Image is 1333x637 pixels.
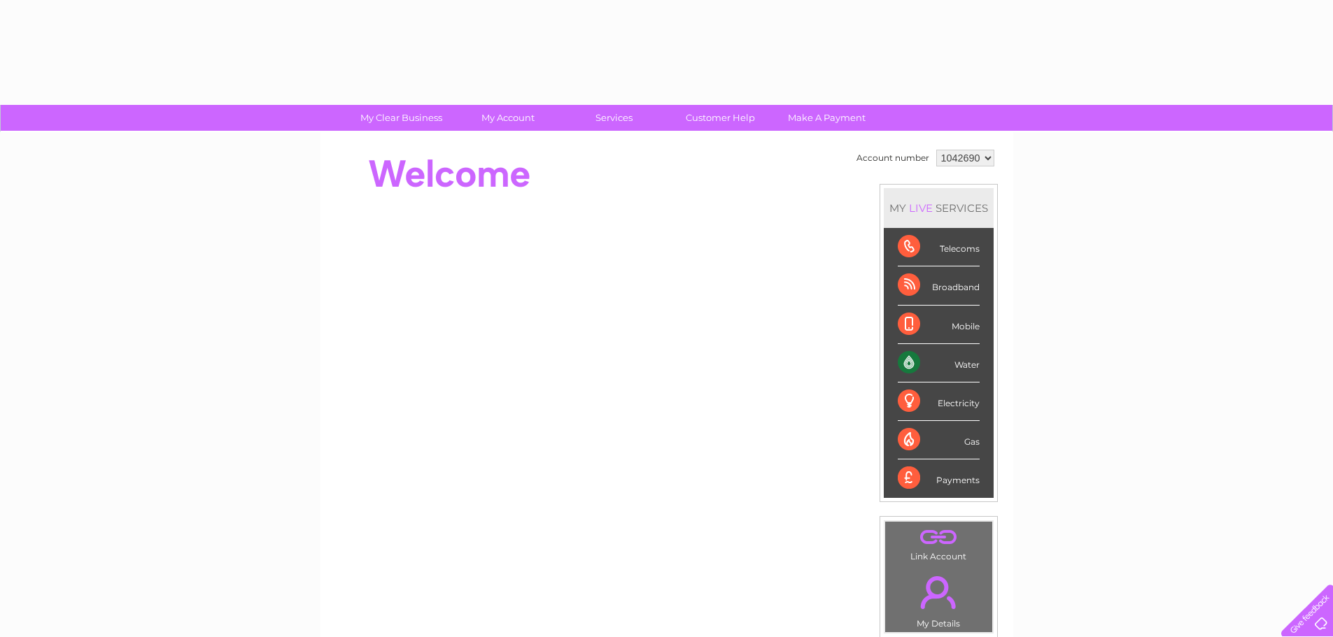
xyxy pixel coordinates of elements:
[898,306,980,344] div: Mobile
[884,564,993,633] td: My Details
[889,525,989,550] a: .
[898,382,980,421] div: Electricity
[853,146,933,170] td: Account number
[769,105,884,131] a: Make A Payment
[898,459,980,497] div: Payments
[898,421,980,459] div: Gas
[884,188,994,228] div: MY SERVICES
[663,105,778,131] a: Customer Help
[906,201,936,215] div: LIVE
[450,105,565,131] a: My Account
[898,266,980,305] div: Broadband
[344,105,459,131] a: My Clear Business
[898,344,980,382] div: Water
[884,521,993,565] td: Link Account
[889,568,989,617] a: .
[556,105,672,131] a: Services
[898,228,980,266] div: Telecoms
